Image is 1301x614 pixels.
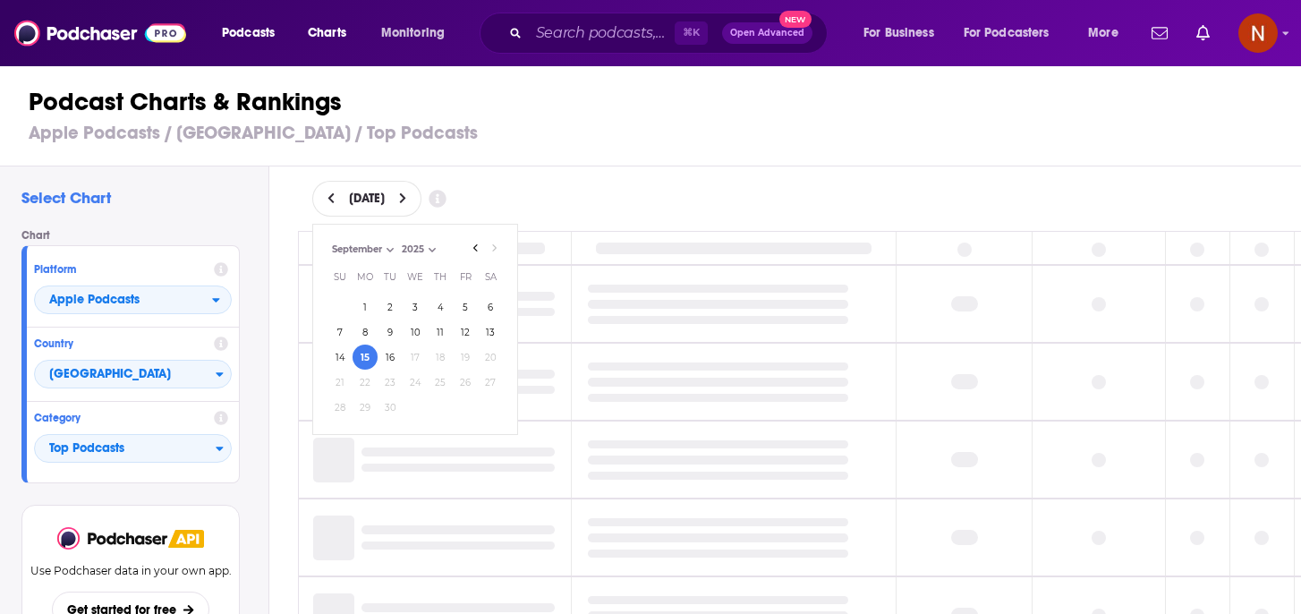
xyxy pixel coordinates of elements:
[478,294,503,320] button: 6
[34,263,207,276] h4: Platform
[403,294,428,320] button: 3
[1076,19,1141,47] button: open menu
[478,259,503,294] th: Saturday
[851,19,957,47] button: open menu
[34,286,232,314] button: open menu
[1144,18,1175,48] a: Show notifications dropdown
[327,395,353,420] button: 28
[35,434,216,465] span: Top Podcasts
[49,294,140,306] span: Apple Podcasts
[353,294,378,320] button: 1
[209,19,298,47] button: open menu
[57,527,168,550] img: Podchaser - Follow, Share and Rate Podcasts
[478,320,503,345] button: 13
[168,530,204,548] img: Podchaser API banner
[428,370,453,395] button: 25
[29,86,1288,118] h1: Podcast Charts & Rankings
[29,122,1288,144] h3: Apple Podcasts / [GEOGRAPHIC_DATA] / Top Podcasts
[30,564,232,577] p: Use Podchaser data in your own app.
[327,259,353,294] th: Sunday
[369,19,468,47] button: open menu
[1238,13,1278,53] button: Show profile menu
[353,395,378,420] button: 29
[381,21,445,46] span: Monitoring
[485,239,503,257] button: Go to next month
[428,294,453,320] button: 4
[453,294,478,320] button: 5
[296,19,357,47] a: Charts
[722,22,812,44] button: Open AdvancedNew
[497,13,845,54] div: Search podcasts, credits, & more...
[14,16,186,50] img: Podchaser - Follow, Share and Rate Podcasts
[779,11,812,28] span: New
[35,360,216,390] span: [GEOGRAPHIC_DATA]
[353,345,378,370] button: 15
[378,345,403,370] button: 16
[453,345,478,370] button: 19
[478,370,503,395] button: 27
[378,320,403,345] button: 9
[378,294,403,320] button: 2
[21,229,254,242] h4: Chart
[378,395,403,420] button: 30
[222,21,275,46] span: Podcasts
[378,370,403,395] button: 23
[453,259,478,294] th: Friday
[34,412,207,424] h4: Category
[34,360,232,388] button: Countries
[403,345,428,370] button: 17
[327,320,353,345] button: 7
[353,320,378,345] button: 8
[308,21,346,46] span: Charts
[349,192,385,205] span: [DATE]
[529,19,675,47] input: Search podcasts, credits, & more...
[403,259,428,294] th: Wednesday
[863,21,934,46] span: For Business
[378,259,403,294] th: Tuesday
[428,320,453,345] button: 11
[34,286,232,314] h2: Platforms
[353,370,378,395] button: 22
[453,370,478,395] button: 26
[675,21,708,45] span: ⌘ K
[964,21,1050,46] span: For Podcasters
[1238,13,1278,53] img: User Profile
[478,345,503,370] button: 20
[34,434,232,463] button: Categories
[467,239,485,257] button: Go to previous month
[1238,13,1278,53] span: Logged in as AdelNBM
[21,188,254,208] h2: Select Chart
[403,320,428,345] button: 10
[952,19,1076,47] button: open menu
[327,345,353,370] button: 14
[428,345,453,370] button: 18
[34,337,207,350] h4: Country
[453,320,478,345] button: 12
[353,259,378,294] th: Monday
[730,29,804,38] span: Open Advanced
[327,370,353,395] button: 21
[1189,18,1217,48] a: Show notifications dropdown
[428,259,453,294] th: Thursday
[403,370,428,395] button: 24
[1088,21,1118,46] span: More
